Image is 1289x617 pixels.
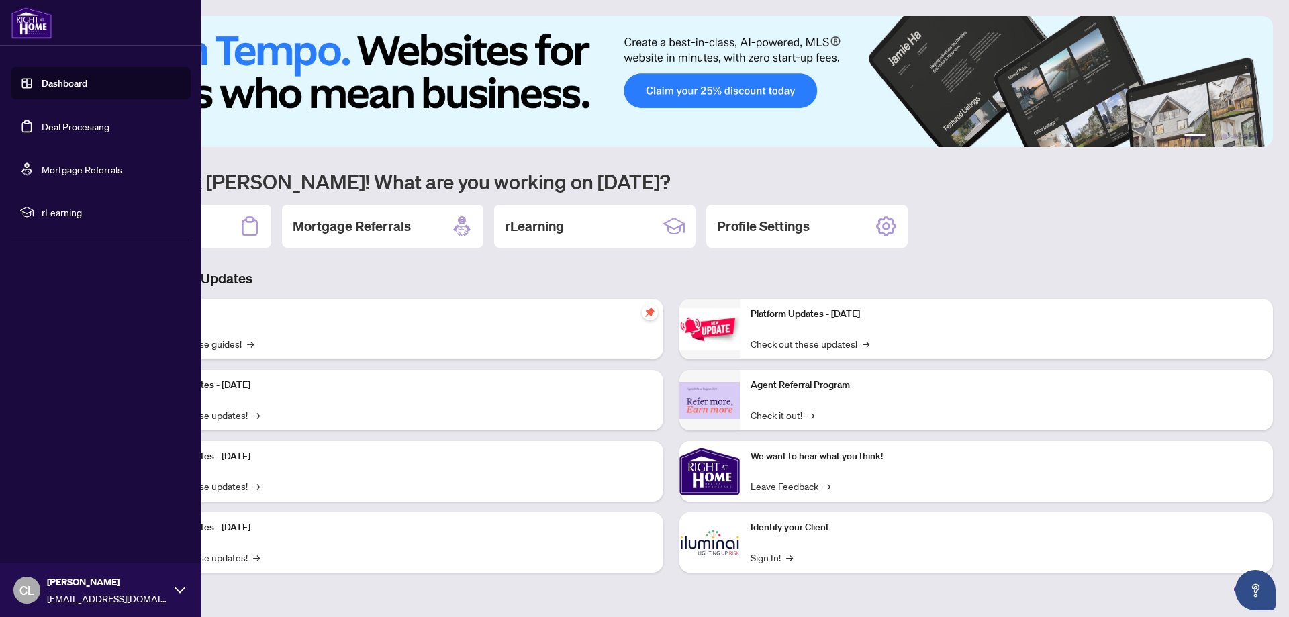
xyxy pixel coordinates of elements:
[1222,134,1227,139] button: 3
[247,336,254,351] span: →
[253,479,260,493] span: →
[47,575,168,589] span: [PERSON_NAME]
[253,408,260,422] span: →
[863,336,869,351] span: →
[751,408,814,422] a: Check it out!→
[1254,134,1259,139] button: 6
[141,307,653,322] p: Self-Help
[751,336,869,351] a: Check out these updates!→
[717,217,810,236] h2: Profile Settings
[42,77,87,89] a: Dashboard
[1243,134,1249,139] button: 5
[1233,134,1238,139] button: 4
[751,307,1262,322] p: Platform Updates - [DATE]
[679,512,740,573] img: Identify your Client
[824,479,830,493] span: →
[1211,134,1216,139] button: 2
[679,308,740,350] img: Platform Updates - June 23, 2025
[42,205,181,220] span: rLearning
[1235,570,1276,610] button: Open asap
[11,7,52,39] img: logo
[70,16,1273,147] img: Slide 0
[751,520,1262,535] p: Identify your Client
[1184,134,1206,139] button: 1
[42,163,122,175] a: Mortgage Referrals
[751,550,793,565] a: Sign In!→
[70,269,1273,288] h3: Brokerage & Industry Updates
[642,304,658,320] span: pushpin
[751,449,1262,464] p: We want to hear what you think!
[42,120,109,132] a: Deal Processing
[141,449,653,464] p: Platform Updates - [DATE]
[141,520,653,535] p: Platform Updates - [DATE]
[47,591,168,606] span: [EMAIL_ADDRESS][DOMAIN_NAME]
[505,217,564,236] h2: rLearning
[679,441,740,502] img: We want to hear what you think!
[141,378,653,393] p: Platform Updates - [DATE]
[751,479,830,493] a: Leave Feedback→
[786,550,793,565] span: →
[751,378,1262,393] p: Agent Referral Program
[253,550,260,565] span: →
[679,382,740,419] img: Agent Referral Program
[70,169,1273,194] h1: Welcome back [PERSON_NAME]! What are you working on [DATE]?
[808,408,814,422] span: →
[293,217,411,236] h2: Mortgage Referrals
[19,581,34,600] span: CL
